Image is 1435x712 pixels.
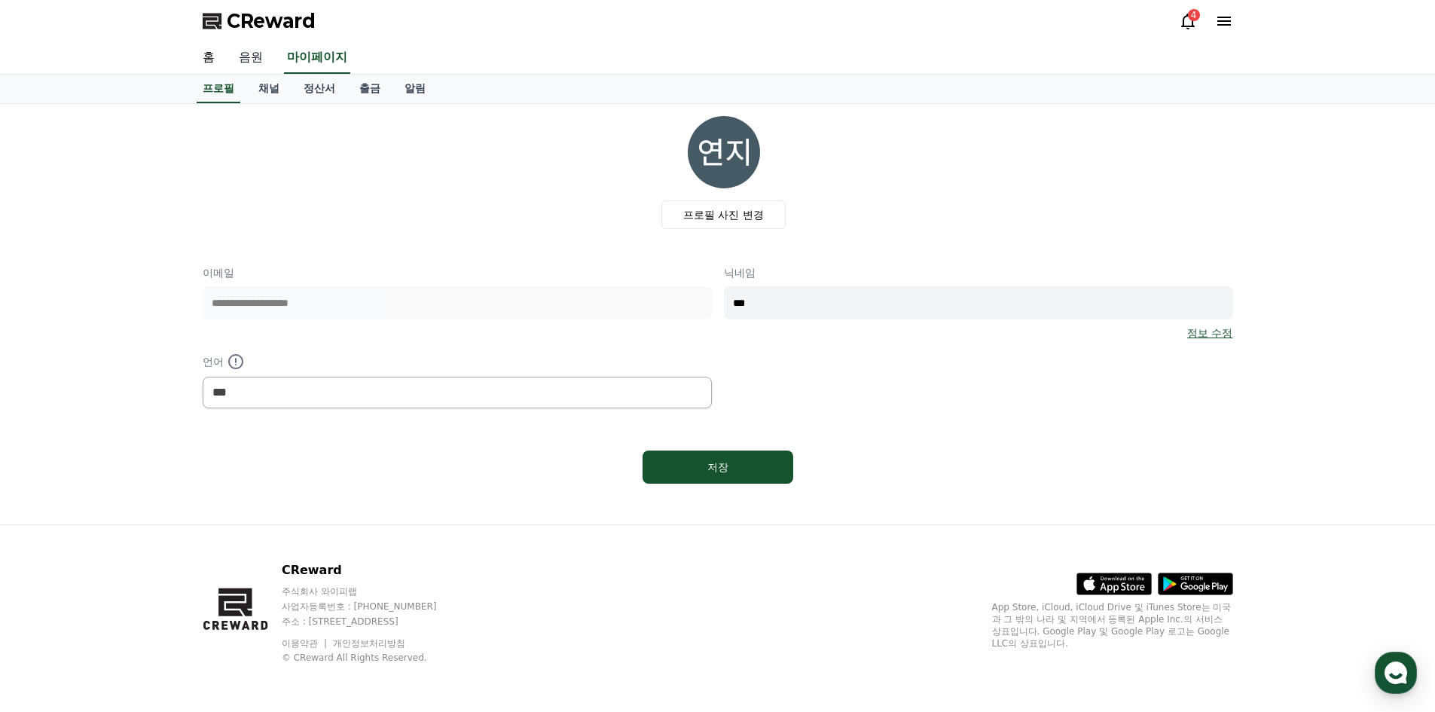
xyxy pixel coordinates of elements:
[661,200,786,229] label: 프로필 사진 변경
[347,75,392,103] a: 출금
[1179,12,1197,30] a: 4
[392,75,438,103] a: 알림
[1188,9,1200,21] div: 4
[282,638,329,649] a: 이용약관
[673,460,763,475] div: 저장
[282,600,466,613] p: 사업자등록번호 : [PHONE_NUMBER]
[227,42,275,74] a: 음원
[282,616,466,628] p: 주소 : [STREET_ADDRESS]
[233,500,251,512] span: 설정
[99,478,194,515] a: 대화
[282,585,466,597] p: 주식회사 와이피랩
[5,478,99,515] a: 홈
[194,478,289,515] a: 설정
[197,75,240,103] a: 프로필
[688,116,760,188] img: profile_image
[191,42,227,74] a: 홈
[47,500,56,512] span: 홈
[643,451,793,484] button: 저장
[282,652,466,664] p: © CReward All Rights Reserved.
[992,601,1233,649] p: App Store, iCloud, iCloud Drive 및 iTunes Store는 미국과 그 밖의 나라 및 지역에서 등록된 Apple Inc.의 서비스 상표입니다. Goo...
[284,42,350,74] a: 마이페이지
[724,265,1233,280] p: 닉네임
[333,638,405,649] a: 개인정보처리방침
[246,75,292,103] a: 채널
[138,501,156,513] span: 대화
[203,9,316,33] a: CReward
[282,561,466,579] p: CReward
[1187,325,1232,341] a: 정보 수정
[292,75,347,103] a: 정산서
[203,353,712,371] p: 언어
[203,265,712,280] p: 이메일
[227,9,316,33] span: CReward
